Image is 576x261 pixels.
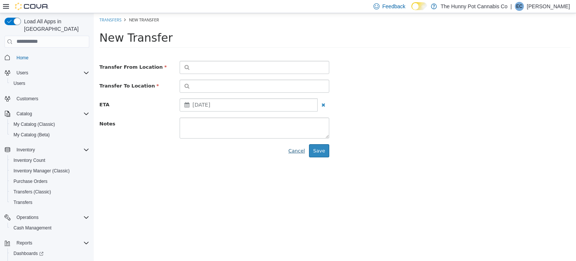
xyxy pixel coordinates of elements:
a: Inventory Manager (Classic) [10,166,73,175]
span: Inventory [16,147,35,153]
button: Inventory [13,145,38,154]
span: My Catalog (Beta) [13,132,50,138]
button: Reports [1,238,92,248]
span: Inventory Count [10,156,89,165]
button: Operations [1,212,92,223]
a: Home [13,53,31,62]
span: Transfers [13,199,32,205]
button: Catalog [13,109,35,118]
span: Reports [16,240,32,246]
button: Home [1,52,92,63]
span: EC [516,2,523,11]
span: Cash Management [13,225,51,231]
span: Home [13,53,89,62]
span: Load All Apps in [GEOGRAPHIC_DATA] [21,18,89,33]
span: Customers [16,96,38,102]
p: | [510,2,512,11]
span: Catalog [16,111,32,117]
button: My Catalog (Beta) [7,130,92,140]
span: Users [16,70,28,76]
a: Transfers [6,4,28,9]
span: Transfers [10,198,89,207]
span: Inventory [13,145,89,154]
span: Inventory Manager (Classic) [10,166,89,175]
span: Transfers (Classic) [10,187,89,196]
span: Transfer From Location [6,51,73,57]
a: Dashboards [7,248,92,259]
a: Purchase Orders [10,177,51,186]
a: Users [10,79,28,88]
button: Inventory Manager (Classic) [7,166,92,176]
button: Save [215,131,235,145]
a: My Catalog (Classic) [10,120,58,129]
a: Cash Management [10,223,54,232]
span: New Transfer [35,4,65,9]
span: Operations [16,214,39,220]
div: Emily Cosby [515,2,524,11]
a: Dashboards [10,249,46,258]
button: Users [7,78,92,89]
button: My Catalog (Classic) [7,119,92,130]
span: Cash Management [10,223,89,232]
button: Catalog [1,109,92,119]
p: [PERSON_NAME] [527,2,570,11]
span: Users [13,80,25,86]
span: Users [10,79,89,88]
span: Dashboards [10,249,89,258]
span: My Catalog (Beta) [10,130,89,139]
a: Transfers [10,198,35,207]
span: Inventory Manager (Classic) [13,168,70,174]
a: Inventory Count [10,156,48,165]
span: Dark Mode [411,10,412,11]
span: Purchase Orders [13,178,48,184]
span: My Catalog (Classic) [10,120,89,129]
span: [DATE] [99,89,116,95]
span: Inventory Count [13,157,45,163]
p: The Hunny Pot Cannabis Co [441,2,507,11]
span: Users [13,68,89,77]
button: Purchase Orders [7,176,92,187]
button: Cancel [190,131,215,145]
button: Customers [1,93,92,104]
span: Dashboards [13,250,43,256]
span: Customers [13,94,89,103]
span: Operations [13,213,89,222]
a: Transfers (Classic) [10,187,54,196]
button: Cash Management [7,223,92,233]
span: ETA [6,89,16,94]
span: Feedback [382,3,405,10]
button: Reports [13,238,35,247]
span: Notes [6,108,22,113]
a: My Catalog (Beta) [10,130,53,139]
span: Transfers (Classic) [13,189,51,195]
button: Users [13,68,31,77]
span: Purchase Orders [10,177,89,186]
span: New Transfer [6,18,79,31]
a: Customers [13,94,41,103]
button: Operations [13,213,42,222]
span: Transfer To Location [6,70,65,75]
button: Transfers [7,197,92,208]
span: Reports [13,238,89,247]
span: Home [16,55,28,61]
span: My Catalog (Classic) [13,121,55,127]
button: Transfers (Classic) [7,187,92,197]
span: Catalog [13,109,89,118]
input: Dark Mode [411,2,427,10]
button: Inventory [1,145,92,155]
img: Cova [15,3,49,10]
button: Inventory Count [7,155,92,166]
button: Users [1,68,92,78]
